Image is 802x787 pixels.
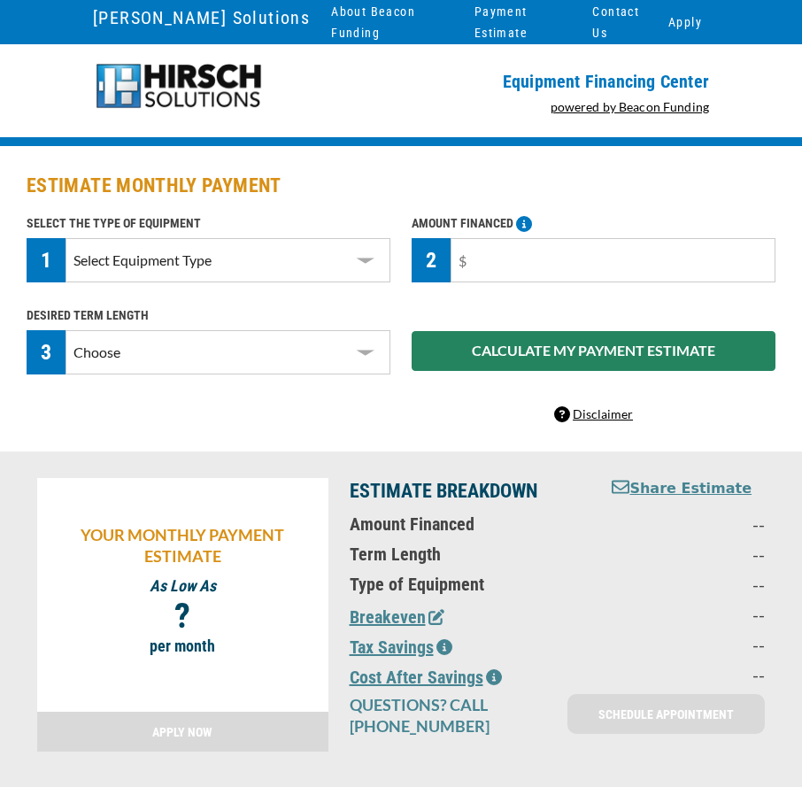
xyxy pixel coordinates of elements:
[451,238,775,282] input: $
[27,330,66,374] div: 3
[93,62,264,111] img: Hirsch-logo-55px.png
[350,544,583,565] p: Term Length
[27,212,390,234] p: SELECT THE TYPE OF EQUIPMENT
[350,634,452,660] button: Tax Savings
[350,694,547,737] p: QUESTIONS? CALL [PHONE_NUMBER]
[350,664,502,691] button: Cost After Savings
[604,574,765,595] p: --
[350,513,583,535] p: Amount Financed
[412,71,709,92] p: Equipment Financing Center
[412,331,775,371] button: CALCULATE MY PAYMENT ESTIMATE
[350,574,583,595] p: Type of Equipment
[604,513,765,535] p: --
[412,238,451,282] div: 2
[46,575,320,597] p: As Low As
[612,478,752,500] button: Share Estimate
[604,604,765,625] p: --
[412,212,775,234] p: AMOUNT FINANCED
[46,524,320,567] p: YOUR MONTHLY PAYMENT ESTIMATE
[27,305,390,326] p: DESIRED TERM LENGTH
[604,664,765,685] p: --
[604,634,765,655] p: --
[567,694,765,734] a: SCHEDULE APPOINTMENT
[551,99,710,114] a: powered by Beacon Funding
[93,3,310,33] a: [PERSON_NAME] Solutions
[46,606,320,627] p: ?
[350,604,444,630] button: Breakeven
[350,478,583,505] p: ESTIMATE BREAKDOWN
[37,712,328,752] a: APPLY NOW
[46,636,320,657] p: per month
[27,173,775,199] h2: ESTIMATE MONTHLY PAYMENT
[604,544,765,565] p: --
[554,406,633,421] a: Disclaimer
[27,238,66,282] div: 1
